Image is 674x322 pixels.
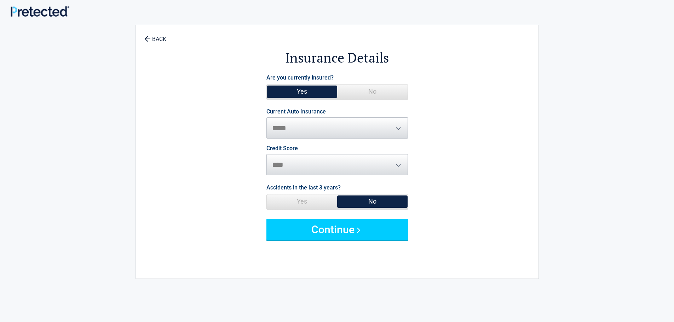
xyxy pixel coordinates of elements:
[266,73,334,82] label: Are you currently insured?
[267,194,337,209] span: Yes
[266,109,326,115] label: Current Auto Insurance
[175,49,500,67] h2: Insurance Details
[143,30,168,42] a: BACK
[337,84,408,99] span: No
[266,219,408,240] button: Continue
[266,183,341,192] label: Accidents in the last 3 years?
[337,194,408,209] span: No
[267,84,337,99] span: Yes
[266,146,298,151] label: Credit Score
[11,6,69,17] img: Main Logo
